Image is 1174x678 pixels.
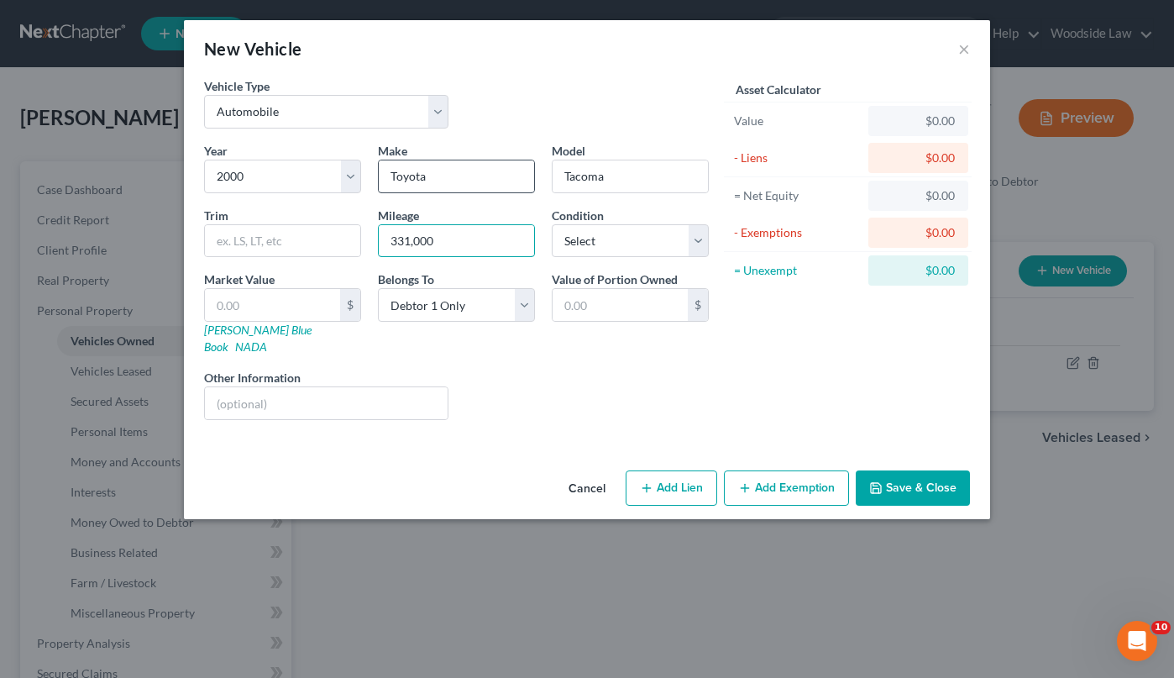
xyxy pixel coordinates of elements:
[379,160,534,192] input: ex. Nissan
[882,150,955,166] div: $0.00
[379,225,534,257] input: --
[204,369,301,386] label: Other Information
[1117,621,1157,661] iframe: Intercom live chat
[734,113,861,129] div: Value
[552,207,604,224] label: Condition
[205,289,340,321] input: 0.00
[882,187,955,204] div: $0.00
[734,150,861,166] div: - Liens
[856,470,970,506] button: Save & Close
[552,142,585,160] label: Model
[553,160,708,192] input: ex. Altima
[552,271,678,288] label: Value of Portion Owned
[626,470,717,506] button: Add Lien
[734,262,861,279] div: = Unexempt
[1151,621,1171,634] span: 10
[378,272,434,286] span: Belongs To
[204,271,275,288] label: Market Value
[204,77,270,95] label: Vehicle Type
[882,262,955,279] div: $0.00
[736,81,821,98] label: Asset Calculator
[340,289,360,321] div: $
[204,142,228,160] label: Year
[205,225,360,257] input: ex. LS, LT, etc
[958,39,970,59] button: ×
[204,323,312,354] a: [PERSON_NAME] Blue Book
[204,37,301,60] div: New Vehicle
[204,207,228,224] label: Trim
[378,144,407,158] span: Make
[724,470,849,506] button: Add Exemption
[205,387,448,419] input: (optional)
[555,472,619,506] button: Cancel
[882,113,955,129] div: $0.00
[235,339,267,354] a: NADA
[688,289,708,321] div: $
[734,224,861,241] div: - Exemptions
[378,207,419,224] label: Mileage
[882,224,955,241] div: $0.00
[553,289,688,321] input: 0.00
[734,187,861,204] div: = Net Equity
